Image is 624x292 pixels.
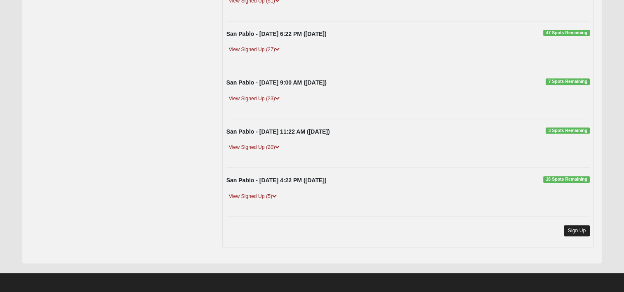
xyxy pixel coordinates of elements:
span: 3 Spots Remaining [546,127,590,134]
span: 7 Spots Remaining [546,78,590,85]
strong: San Pablo - [DATE] 4:22 PM ([DATE]) [226,177,327,184]
span: 16 Spots Remaining [543,176,590,183]
span: 47 Spots Remaining [543,30,590,36]
a: View Signed Up (27) [226,45,282,54]
strong: San Pablo - [DATE] 9:00 AM ([DATE]) [226,79,327,86]
a: View Signed Up (23) [226,94,282,103]
a: View Signed Up (5) [226,192,279,201]
strong: San Pablo - [DATE] 11:22 AM ([DATE]) [226,128,330,135]
a: View Signed Up (20) [226,143,282,152]
strong: San Pablo - [DATE] 6:22 PM ([DATE]) [226,31,327,37]
a: Sign Up [564,225,590,236]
